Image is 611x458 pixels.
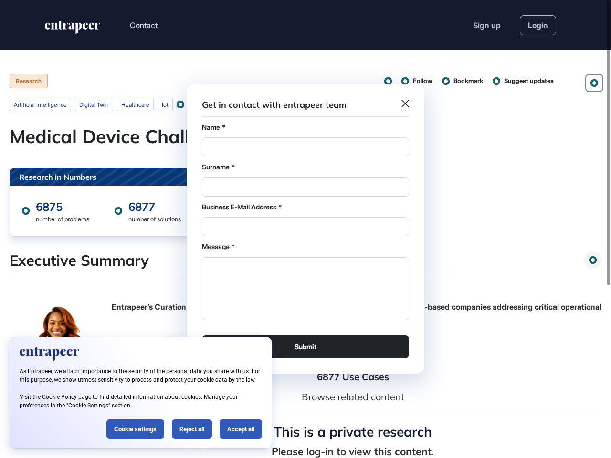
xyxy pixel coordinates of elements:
[202,100,347,111] h3: Get in contact with entrapeer team
[202,335,409,358] button: Submit
[202,202,276,212] label: Business E-Mail Address
[202,242,230,251] label: Message
[202,162,230,172] label: Surname
[202,123,220,132] label: Name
